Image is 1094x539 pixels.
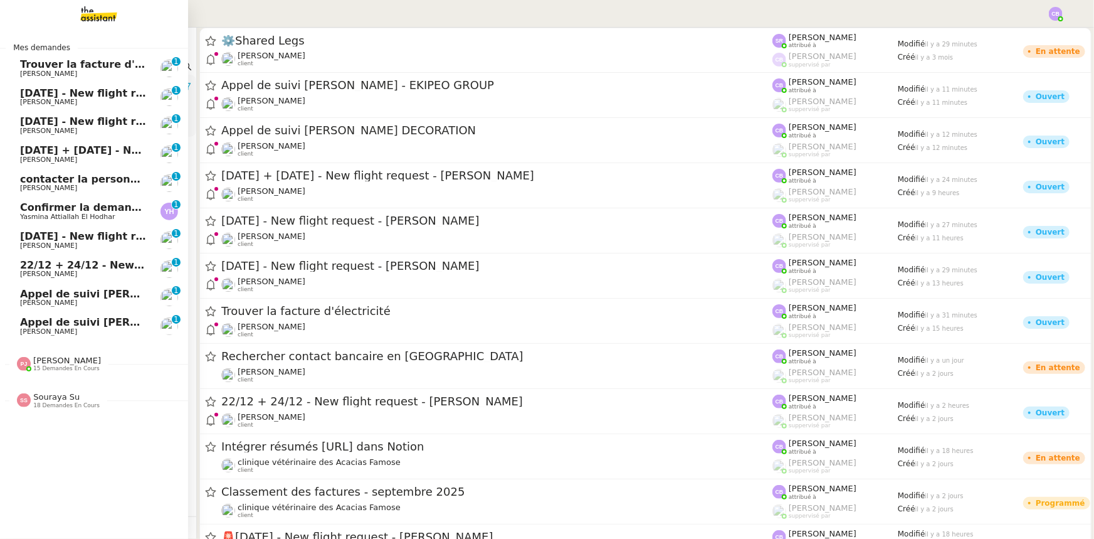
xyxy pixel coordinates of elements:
span: client [238,151,253,157]
img: users%2FC9SBsJ0duuaSgpQFj5LgoEX8n0o2%2Favatar%2Fec9d51b8-9413-4189-adfb-7be4d8c96a3c [160,117,178,134]
img: users%2FC9SBsJ0duuaSgpQFj5LgoEX8n0o2%2Favatar%2Fec9d51b8-9413-4189-adfb-7be4d8c96a3c [160,88,178,106]
span: Intégrer résumés [URL] dans Notion [221,441,772,452]
span: il y a 12 minutes [915,144,968,151]
span: Rechercher contact bancaire en [GEOGRAPHIC_DATA] [221,351,772,362]
span: [PERSON_NAME] [789,303,856,312]
span: Modifié [898,130,925,139]
span: [PERSON_NAME] [789,393,856,403]
nz-badge-sup: 1 [172,143,181,152]
span: Modifié [898,40,925,48]
span: [PERSON_NAME] [789,232,856,242]
img: users%2FW4OQjB9BRtYK2an7yusO0WsYLsD3%2Favatar%2F28027066-518b-424c-8476-65f2e549ac29 [160,289,178,306]
span: il y a 11 heures [915,235,964,242]
app-user-label: attribué à [772,33,898,49]
app-user-label: suppervisé par [772,97,898,113]
span: Créé [898,324,915,333]
app-user-detailed-label: client [221,457,772,474]
span: attribué à [789,178,816,184]
app-user-label: suppervisé par [772,323,898,339]
span: [PERSON_NAME] [789,77,856,87]
span: client [238,376,253,383]
img: svg [772,485,786,499]
div: En attente [1036,48,1080,55]
span: [PERSON_NAME] [789,33,856,42]
span: ⚙️Shared Legs [221,35,772,46]
app-user-label: suppervisé par [772,187,898,203]
app-user-label: suppervisé par [772,368,898,384]
span: Créé [898,504,915,513]
span: [DATE] + [DATE] - New flight request - [PERSON_NAME] [20,144,332,156]
span: attribué à [789,223,816,230]
span: il y a 15 heures [915,325,964,332]
span: Modifié [898,356,925,365]
span: client [238,286,253,293]
span: contacter la personne en charge de la mutuelle d'entreprise [20,173,361,185]
span: suppervisé par [789,61,831,68]
img: users%2FoFdbodQ3TgNoWt9kP3GXAs5oaCq1%2Favatar%2Fprofile-pic.png [772,279,786,292]
img: users%2FoFdbodQ3TgNoWt9kP3GXAs5oaCq1%2Favatar%2Fprofile-pic.png [772,414,786,428]
span: [DATE] - New flight request - [PERSON_NAME] [20,230,279,242]
img: users%2FoFdbodQ3TgNoWt9kP3GXAs5oaCq1%2Favatar%2Fprofile-pic.png [772,98,786,112]
span: [DATE] - New flight request - [PERSON_NAME] [221,260,772,272]
app-user-label: attribué à [772,484,898,500]
app-user-detailed-label: client [221,412,772,429]
span: attribué à [789,132,816,139]
span: client [238,105,253,112]
img: users%2FoFdbodQ3TgNoWt9kP3GXAs5oaCq1%2Favatar%2Fprofile-pic.png [772,324,786,338]
span: Yasmina Attiallah El Hodhar [20,213,115,221]
span: il y a un jour [925,357,964,364]
span: il y a 13 heures [915,280,964,287]
span: [PERSON_NAME] [20,242,77,250]
span: attribué à [789,313,816,320]
p: 1 [174,229,179,240]
span: suppervisé par [789,513,831,520]
span: Modifié [898,311,925,319]
span: Modifié [898,446,925,455]
img: svg [1049,7,1063,21]
img: users%2FW4OQjB9BRtYK2an7yusO0WsYLsD3%2Favatar%2F28027066-518b-424c-8476-65f2e549ac29 [160,318,178,335]
span: [PERSON_NAME] [789,258,856,267]
img: users%2FC9SBsJ0duuaSgpQFj5LgoEX8n0o2%2Favatar%2Fec9d51b8-9413-4189-adfb-7be4d8c96a3c [221,52,235,66]
span: Créé [898,143,915,152]
span: il y a 11 minutes [915,99,968,106]
app-user-detailed-label: client [221,96,772,112]
app-user-detailed-label: client [221,51,772,67]
span: [PERSON_NAME] [20,98,77,106]
span: [PERSON_NAME] [238,322,305,331]
img: users%2FoFdbodQ3TgNoWt9kP3GXAs5oaCq1%2Favatar%2Fprofile-pic.png [772,143,786,157]
nz-badge-sup: 1 [172,172,181,181]
span: 15 demandes en cours [33,365,100,372]
img: users%2FoFdbodQ3TgNoWt9kP3GXAs5oaCq1%2Favatar%2Fprofile-pic.png [772,459,786,473]
img: users%2FC9SBsJ0duuaSgpQFj5LgoEX8n0o2%2Favatar%2Fec9d51b8-9413-4189-adfb-7be4d8c96a3c [221,233,235,247]
div: En attente [1036,454,1080,462]
img: svg [772,395,786,408]
span: client [238,512,253,519]
span: [PERSON_NAME] [789,368,856,377]
app-user-label: attribué à [772,213,898,229]
span: [PERSON_NAME] [789,413,856,422]
span: [PERSON_NAME] [20,299,77,307]
app-user-label: attribué à [772,348,898,365]
img: svg [772,169,786,183]
span: [DATE] + [DATE] - New flight request - [PERSON_NAME] [221,170,772,181]
p: 1 [174,86,179,97]
span: [PERSON_NAME] [20,156,77,164]
nz-badge-sup: 1 [172,57,181,66]
span: il y a 2 jours [915,415,954,422]
span: [PERSON_NAME] [20,184,77,192]
span: il y a 18 heures [925,447,974,454]
img: svg [772,214,786,228]
span: Créé [898,459,915,468]
img: users%2FoFdbodQ3TgNoWt9kP3GXAs5oaCq1%2Favatar%2Fprofile-pic.png [772,188,786,202]
img: users%2FW4OQjB9BRtYK2an7yusO0WsYLsD3%2Favatar%2F28027066-518b-424c-8476-65f2e549ac29 [221,97,235,111]
span: [PERSON_NAME] [238,141,305,151]
p: 1 [174,172,179,183]
span: [PERSON_NAME] [789,503,856,513]
span: il y a 2 jours [915,506,954,513]
img: users%2F7nLfdXEOePNsgCtodsK58jnyGKv1%2Favatar%2FIMG_1682.jpeg [160,174,178,192]
span: Modifié [898,85,925,93]
nz-badge-sup: 1 [172,258,181,267]
img: users%2FUX3d5eFl6eVv5XRpuhmKXfpcWvv1%2Favatar%2Fdownload.jpeg [221,504,235,518]
p: 1 [174,286,179,297]
app-user-label: attribué à [772,303,898,319]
